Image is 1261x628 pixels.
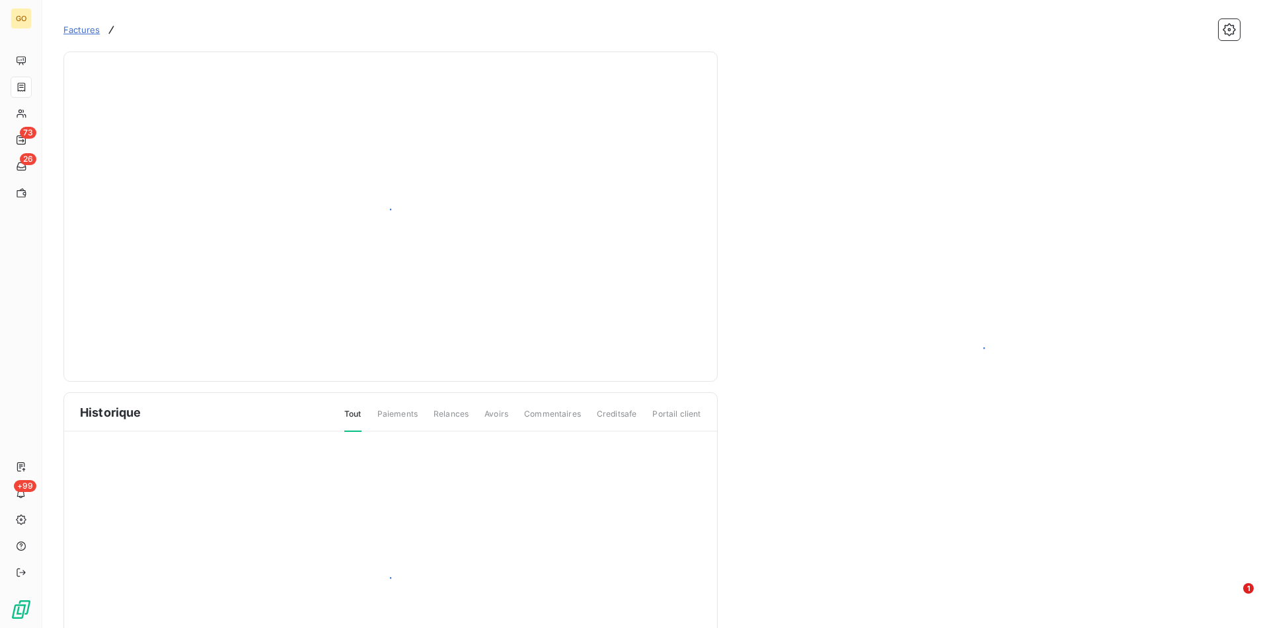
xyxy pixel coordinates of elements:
span: Factures [63,24,100,35]
span: 26 [20,153,36,165]
span: Relances [434,408,469,431]
span: Avoirs [484,408,508,431]
img: Logo LeanPay [11,599,32,620]
span: Historique [80,403,141,421]
iframe: Intercom live chat [1216,583,1248,615]
a: Factures [63,23,100,36]
span: 1 [1243,583,1254,594]
span: Tout [344,408,362,432]
span: 73 [20,127,36,139]
div: GO [11,8,32,29]
span: Commentaires [524,408,581,431]
span: +99 [14,480,36,492]
span: Portail client [652,408,701,431]
span: Paiements [377,408,418,431]
span: Creditsafe [597,408,637,431]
